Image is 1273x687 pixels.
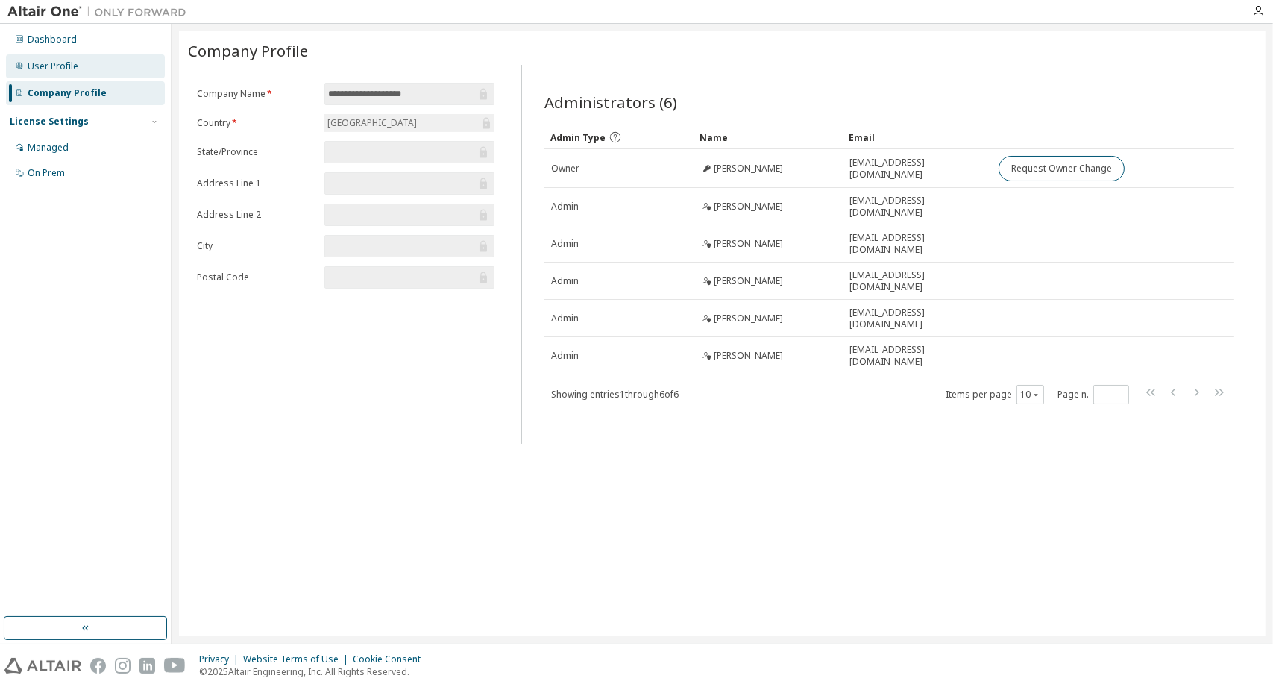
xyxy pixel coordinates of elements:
span: [EMAIL_ADDRESS][DOMAIN_NAME] [849,157,985,181]
span: Page n. [1057,385,1129,404]
span: Admin [551,275,579,287]
div: [GEOGRAPHIC_DATA] [324,114,494,132]
img: altair_logo.svg [4,658,81,674]
img: linkedin.svg [139,658,155,674]
span: Admin [551,201,579,213]
div: User Profile [28,60,78,72]
div: Managed [28,142,69,154]
img: instagram.svg [115,658,131,674]
div: [GEOGRAPHIC_DATA] [325,115,419,131]
span: Admin [551,350,579,362]
div: Dashboard [28,34,77,46]
img: facebook.svg [90,658,106,674]
label: Address Line 1 [197,178,315,189]
span: Items per page [946,385,1044,404]
div: Cookie Consent [353,653,430,665]
span: Showing entries 1 through 6 of 6 [551,388,679,401]
div: Name [700,125,837,149]
span: Owner [551,163,579,175]
button: Request Owner Change [999,156,1125,181]
button: 10 [1020,389,1040,401]
span: [PERSON_NAME] [714,313,783,324]
div: Privacy [199,653,243,665]
div: Website Terms of Use [243,653,353,665]
span: Admin [551,313,579,324]
span: [EMAIL_ADDRESS][DOMAIN_NAME] [849,232,985,256]
label: Country [197,117,315,129]
img: youtube.svg [164,658,186,674]
label: Postal Code [197,272,315,283]
span: [EMAIL_ADDRESS][DOMAIN_NAME] [849,344,985,368]
span: [EMAIL_ADDRESS][DOMAIN_NAME] [849,307,985,330]
label: Company Name [197,88,315,100]
span: [PERSON_NAME] [714,350,783,362]
span: Admin Type [550,131,606,144]
span: Admin [551,238,579,250]
span: Company Profile [188,40,308,61]
label: Address Line 2 [197,209,315,221]
span: [PERSON_NAME] [714,275,783,287]
label: State/Province [197,146,315,158]
span: [PERSON_NAME] [714,238,783,250]
div: On Prem [28,167,65,179]
div: License Settings [10,116,89,128]
span: Administrators (6) [544,92,677,113]
p: © 2025 Altair Engineering, Inc. All Rights Reserved. [199,665,430,678]
img: Altair One [7,4,194,19]
label: City [197,240,315,252]
span: [EMAIL_ADDRESS][DOMAIN_NAME] [849,195,985,219]
div: Email [849,125,986,149]
div: Company Profile [28,87,107,99]
span: [EMAIL_ADDRESS][DOMAIN_NAME] [849,269,985,293]
span: [PERSON_NAME] [714,201,783,213]
span: [PERSON_NAME] [714,163,783,175]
